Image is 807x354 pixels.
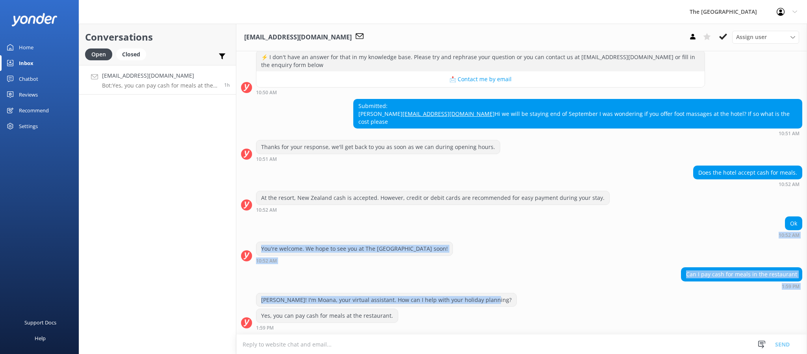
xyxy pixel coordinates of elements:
[19,118,38,134] div: Settings
[24,315,56,330] div: Support Docs
[681,268,802,281] div: Can I pay cash for meals in the restaurant
[85,50,116,58] a: Open
[256,156,500,162] div: 10:51am 15-Aug-2025 (UTC -10:00) Pacific/Honolulu
[736,33,767,41] span: Assign user
[256,50,705,71] div: ⚡ I don't have an answer for that in my knowledge base. Please try and rephrase your question or ...
[256,258,453,263] div: 10:52am 15-Aug-2025 (UTC -10:00) Pacific/Honolulu
[732,31,799,43] div: Assign User
[19,71,38,87] div: Chatbot
[224,82,230,88] span: 01:59pm 15-Aug-2025 (UTC -10:00) Pacific/Honolulu
[35,330,46,346] div: Help
[256,157,277,162] strong: 10:51 AM
[256,293,516,307] div: [PERSON_NAME]! I'm Moana, your virtual assistant. How can I help with your holiday planning?
[116,50,150,58] a: Closed
[102,82,218,89] p: Bot: Yes, you can pay cash for meals at the restaurant.
[102,71,218,80] h4: [EMAIL_ADDRESS][DOMAIN_NAME]
[244,32,352,43] h3: [EMAIL_ADDRESS][DOMAIN_NAME]
[19,87,38,102] div: Reviews
[256,89,705,95] div: 10:50am 15-Aug-2025 (UTC -10:00) Pacific/Honolulu
[779,233,800,238] strong: 10:52 AM
[85,48,112,60] div: Open
[681,283,802,289] div: 01:59pm 15-Aug-2025 (UTC -10:00) Pacific/Honolulu
[256,326,274,330] strong: 1:59 PM
[19,55,33,71] div: Inbox
[256,207,610,212] div: 10:52am 15-Aug-2025 (UTC -10:00) Pacific/Honolulu
[19,39,33,55] div: Home
[256,325,398,330] div: 01:59pm 15-Aug-2025 (UTC -10:00) Pacific/Honolulu
[79,65,236,95] a: [EMAIL_ADDRESS][DOMAIN_NAME]Bot:Yes, you can pay cash for meals at the restaurant.1h
[779,182,800,187] strong: 10:52 AM
[353,130,802,136] div: 10:51am 15-Aug-2025 (UTC -10:00) Pacific/Honolulu
[256,71,705,87] button: 📩 Contact me by email
[12,13,57,26] img: yonder-white-logo.png
[256,191,609,205] div: At the resort, New Zealand cash is accepted. However, credit or debit cards are recommended for e...
[785,217,802,230] div: Ok
[256,309,398,322] div: Yes, you can pay cash for meals at the restaurant.
[693,181,802,187] div: 10:52am 15-Aug-2025 (UTC -10:00) Pacific/Honolulu
[256,208,277,212] strong: 10:52 AM
[779,131,800,136] strong: 10:51 AM
[694,166,802,179] div: Does the hotel accept cash for meals.
[116,48,146,60] div: Closed
[256,259,277,263] strong: 10:52 AM
[354,99,802,128] div: Submitted: [PERSON_NAME] Hi we will be staying end of September I was wondering if you offer foot...
[256,242,453,255] div: You're welcome. We hope to see you at The [GEOGRAPHIC_DATA] soon!
[256,140,500,154] div: Thanks for your response, we'll get back to you as soon as we can during opening hours.
[782,284,800,289] strong: 1:59 PM
[779,232,802,238] div: 10:52am 15-Aug-2025 (UTC -10:00) Pacific/Honolulu
[85,30,230,45] h2: Conversations
[256,90,277,95] strong: 10:50 AM
[19,102,49,118] div: Recommend
[403,110,495,117] a: [EMAIL_ADDRESS][DOMAIN_NAME]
